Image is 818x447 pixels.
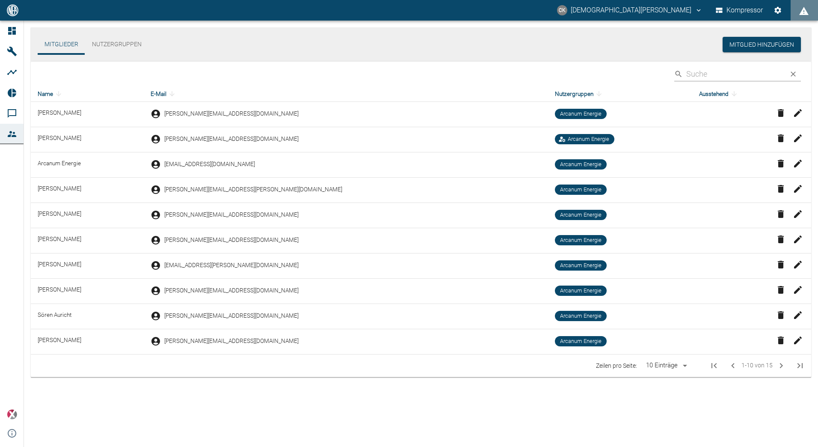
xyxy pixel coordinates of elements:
[31,152,144,178] td: Arcanum Energie
[704,355,724,376] span: Erste Seite
[151,89,541,99] div: E-Mail
[164,337,299,345] span: [PERSON_NAME][EMAIL_ADDRESS][DOMAIN_NAME]
[571,4,691,16] font: [DEMOGRAPHIC_DATA][PERSON_NAME]
[31,228,144,253] td: [PERSON_NAME]
[564,135,613,143] span: Arcanum Energie
[557,287,605,295] span: Arcanum Energie
[164,286,299,295] span: [PERSON_NAME][EMAIL_ADDRESS][DOMAIN_NAME]
[164,110,299,118] span: [PERSON_NAME][EMAIL_ADDRESS][DOMAIN_NAME]
[729,39,794,50] font: Mitglied hinzufügen
[770,3,785,18] button: Einstellungen
[164,135,299,143] span: [PERSON_NAME][EMAIL_ADDRESS][DOMAIN_NAME]
[596,361,637,370] p: Zeilen pro Seite:
[164,185,342,194] span: [PERSON_NAME][EMAIL_ADDRESS][PERSON_NAME][DOMAIN_NAME]
[557,5,567,15] div: CK
[557,312,605,320] span: Arcanum Energie
[773,357,790,374] button: Nächste Seite
[164,312,299,320] span: [PERSON_NAME][EMAIL_ADDRESS][DOMAIN_NAME]
[31,102,144,127] td: [PERSON_NAME]
[790,355,810,376] button: Letzte Seite
[699,89,729,99] font: Ausstehend
[557,186,605,194] span: Arcanum Energie
[644,361,680,370] div: 10 Einträge
[31,304,144,329] td: Sören Auricht
[164,236,299,244] span: [PERSON_NAME][EMAIL_ADDRESS][DOMAIN_NAME]
[556,3,704,18] button: christian.kraft@arcanum-energy.de
[31,329,144,355] td: [PERSON_NAME]
[726,4,763,16] font: Kompressor
[31,279,144,304] td: [PERSON_NAME]
[92,41,142,48] font: Nutzergruppen
[557,161,605,169] span: Arcanum Energie
[164,211,299,219] span: [PERSON_NAME][EMAIL_ADDRESS][DOMAIN_NAME]
[31,127,144,152] td: [PERSON_NAME]
[674,70,683,78] svg: Suche
[31,203,144,228] td: [PERSON_NAME]
[38,89,53,99] font: Name
[723,37,801,53] button: Mitglied hinzufügen
[555,89,593,99] font: Nutzergruppen
[164,160,255,168] span: [EMAIL_ADDRESS][DOMAIN_NAME]
[557,262,605,270] span: Arcanum Energie
[31,253,144,279] td: [PERSON_NAME]
[38,89,137,99] div: Name
[724,357,741,374] span: Vorherige Seite
[6,4,19,16] img: Logo
[714,3,765,18] button: Kompressor
[557,337,605,346] span: Arcanum Energie
[151,89,166,99] font: E-Mail
[557,211,605,219] span: Arcanum Energie
[699,89,763,99] div: Ausstehend
[686,66,782,81] input: Suchen
[164,261,299,269] span: [EMAIL_ADDRESS][PERSON_NAME][DOMAIN_NAME]
[7,409,17,420] img: Xplore-Logo
[31,178,144,203] td: [PERSON_NAME]
[557,110,605,118] span: Arcanum Energie
[557,236,605,244] span: Arcanum Energie
[741,361,773,370] span: 1-10 von 15
[44,41,78,48] font: Mitglieder
[555,89,685,99] div: Nutzergruppen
